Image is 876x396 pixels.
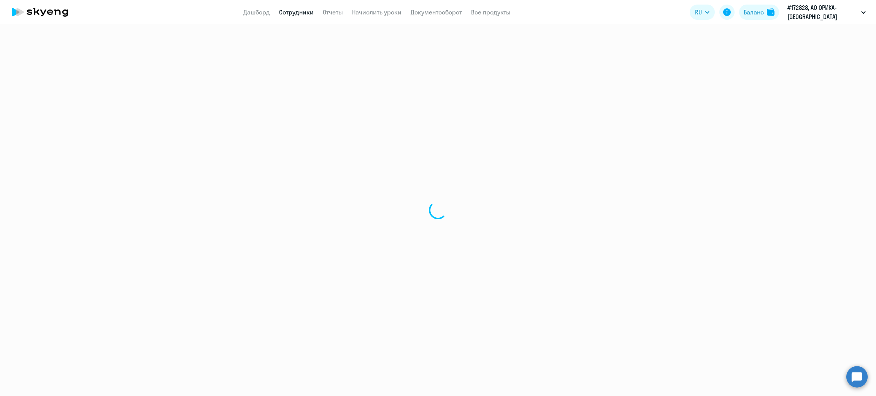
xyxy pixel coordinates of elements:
[695,8,702,17] span: RU
[323,8,343,16] a: Отчеты
[279,8,314,16] a: Сотрудники
[471,8,511,16] a: Все продукты
[690,5,715,20] button: RU
[784,3,870,21] button: #172828, АО ОРИКА-[GEOGRAPHIC_DATA]
[787,3,858,21] p: #172828, АО ОРИКА-[GEOGRAPHIC_DATA]
[767,8,774,16] img: balance
[352,8,401,16] a: Начислить уроки
[411,8,462,16] a: Документооборот
[739,5,779,20] button: Балансbalance
[243,8,270,16] a: Дашборд
[744,8,764,17] div: Баланс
